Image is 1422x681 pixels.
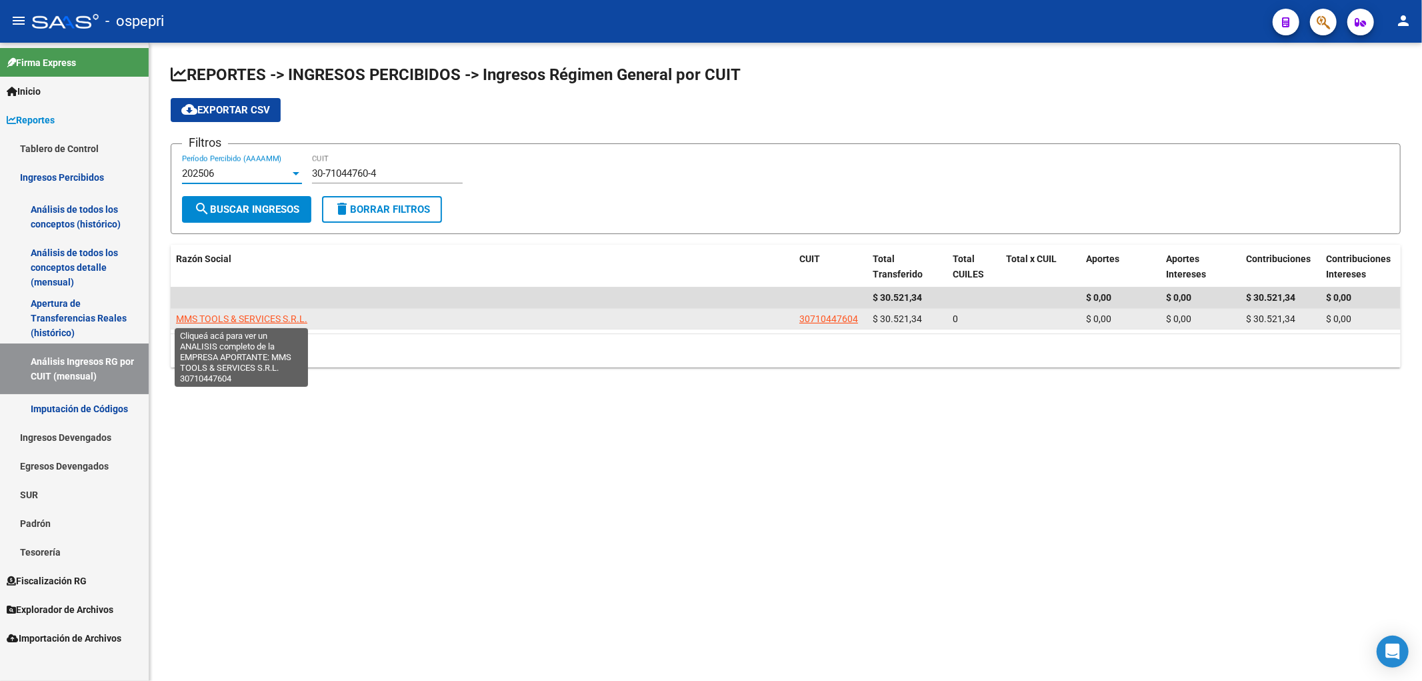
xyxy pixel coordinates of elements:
span: Total Transferido [873,253,923,279]
span: REPORTES -> INGRESOS PERCIBIDOS -> Ingresos Régimen General por CUIT [171,65,741,84]
span: CUIT [799,253,820,264]
span: $ 30.521,34 [1246,313,1295,324]
datatable-header-cell: Aportes Intereses [1161,245,1241,289]
span: 202506 [182,167,214,179]
span: Buscar Ingresos [194,203,299,215]
span: Explorador de Archivos [7,602,113,617]
span: 0 [953,313,958,324]
span: Inicio [7,84,41,99]
span: Reportes [7,113,55,127]
datatable-header-cell: Total Transferido [867,245,947,289]
datatable-header-cell: Total x CUIL [1001,245,1081,289]
mat-icon: menu [11,13,27,29]
span: Razón Social [176,253,231,264]
datatable-header-cell: Contribuciones Intereses [1321,245,1401,289]
datatable-header-cell: CUIT [794,245,867,289]
span: Total x CUIL [1006,253,1057,264]
span: $ 0,00 [1166,292,1191,303]
datatable-header-cell: Aportes [1081,245,1161,289]
datatable-header-cell: Total CUILES [947,245,1001,289]
button: Buscar Ingresos [182,196,311,223]
button: Borrar Filtros [322,196,442,223]
span: Importación de Archivos [7,631,121,646]
span: $ 0,00 [1326,292,1351,303]
span: $ 0,00 [1086,292,1111,303]
span: Total CUILES [953,253,984,279]
span: Fiscalización RG [7,574,87,588]
datatable-header-cell: Razón Social [171,245,794,289]
span: $ 30.521,34 [1246,292,1295,303]
span: Aportes [1086,253,1119,264]
div: Open Intercom Messenger [1377,636,1409,668]
span: Contribuciones [1246,253,1311,264]
datatable-header-cell: Contribuciones [1241,245,1321,289]
span: $ 0,00 [1166,313,1191,324]
span: 30710447604 [799,313,858,324]
mat-icon: delete [334,201,350,217]
span: Contribuciones Intereses [1326,253,1391,279]
button: Exportar CSV [171,98,281,122]
span: MMS TOOLS & SERVICES S.R.L. [176,313,307,324]
span: - ospepri [105,7,164,36]
mat-icon: cloud_download [181,101,197,117]
mat-icon: search [194,201,210,217]
h3: Filtros [182,133,228,152]
span: Aportes Intereses [1166,253,1206,279]
span: $ 0,00 [1086,313,1111,324]
span: Borrar Filtros [334,203,430,215]
mat-icon: person [1395,13,1411,29]
span: Exportar CSV [181,104,270,116]
span: $ 30.521,34 [873,313,922,324]
span: $ 30.521,34 [873,292,922,303]
span: Firma Express [7,55,76,70]
span: $ 0,00 [1326,313,1351,324]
